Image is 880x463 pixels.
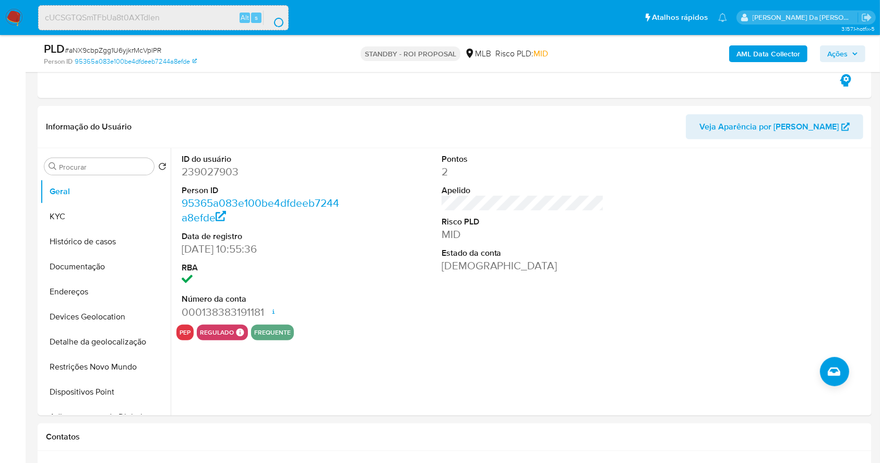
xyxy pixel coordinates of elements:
dt: Estado da conta [442,247,604,259]
button: Histórico de casos [40,229,171,254]
dt: Risco PLD [442,216,604,228]
span: Alt [241,13,249,22]
b: PLD [44,40,65,57]
p: STANDBY - ROI PROPOSAL [361,46,460,61]
dd: MID [442,227,604,242]
span: MID [533,48,548,60]
dt: Número da conta [182,293,344,305]
dt: Data de registro [182,231,344,242]
b: Person ID [44,57,73,66]
button: Retornar ao pedido padrão [158,162,167,174]
input: Pesquise usuários ou casos... [39,11,288,25]
button: Geral [40,179,171,204]
div: MLB [465,48,491,60]
button: Devices Geolocation [40,304,171,329]
a: 95365a083e100be4dfdeeb7244a8efde [75,57,197,66]
button: Endereços [40,279,171,304]
span: Veja Aparência por [PERSON_NAME] [699,114,839,139]
dd: 239027903 [182,164,344,179]
button: AML Data Collector [729,45,807,62]
dt: Apelido [442,185,604,196]
dt: Person ID [182,185,344,196]
span: s [255,13,258,22]
button: Restrições Novo Mundo [40,354,171,379]
span: Risco PLD: [495,48,548,60]
dt: Pontos [442,153,604,165]
dt: RBA [182,262,344,274]
button: Procurar [49,162,57,171]
button: Adiantamentos de Dinheiro [40,405,171,430]
dt: ID do usuário [182,153,344,165]
h1: Contatos [46,432,863,442]
span: Ações [827,45,848,62]
button: Veja Aparência por [PERSON_NAME] [686,114,863,139]
button: Dispositivos Point [40,379,171,405]
span: 3.157.1-hotfix-5 [841,25,875,33]
a: Sair [861,12,872,23]
p: patricia.varelo@mercadopago.com.br [753,13,858,22]
input: Procurar [59,162,150,172]
button: pep [180,330,191,335]
a: Notificações [718,13,727,22]
dd: [DATE] 10:55:36 [182,242,344,256]
dd: 2 [442,164,604,179]
a: 95365a083e100be4dfdeeb7244a8efde [182,195,339,225]
dd: 000138383191181 [182,305,344,319]
button: search-icon [263,10,284,25]
button: regulado [200,330,234,335]
button: frequente [254,330,291,335]
b: AML Data Collector [736,45,800,62]
dd: [DEMOGRAPHIC_DATA] [442,258,604,273]
button: Documentação [40,254,171,279]
span: Atalhos rápidos [652,12,708,23]
button: Detalhe da geolocalização [40,329,171,354]
h1: Informação do Usuário [46,122,132,132]
span: # aNX9cbpZgg1U6yjkrMcVplPR [65,45,161,55]
button: KYC [40,204,171,229]
button: Ações [820,45,865,62]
